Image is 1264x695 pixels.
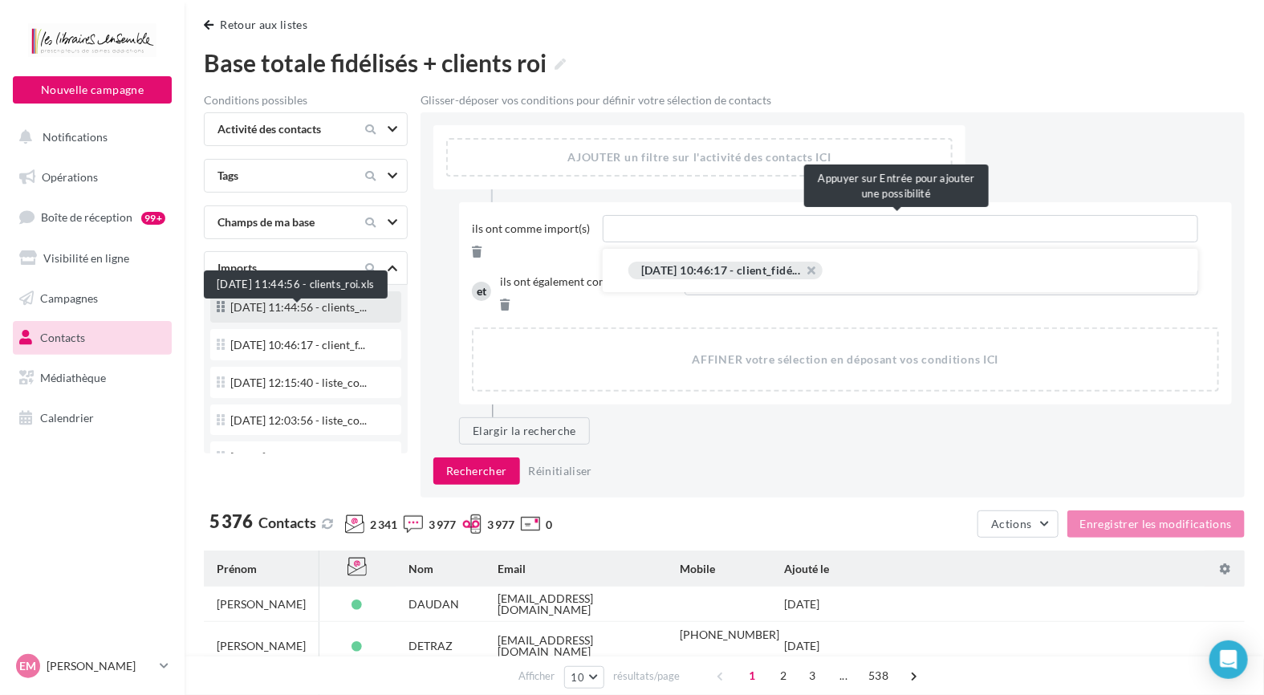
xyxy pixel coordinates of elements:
a: Opérations [10,161,175,194]
span: ... [831,663,856,689]
span: [DATE] 12:03:56 - liste_co... [230,415,367,426]
div: [DATE] [784,599,819,610]
span: 2 341 [370,517,397,533]
div: [PERSON_NAME] [217,640,306,652]
span: Prénom [217,562,257,575]
div: Tags [211,168,346,184]
div: Activité des contacts [211,121,346,137]
button: Retour aux listes [204,15,314,35]
a: Médiathèque [10,361,175,395]
span: Opérations [42,170,98,184]
span: 3 [799,663,825,689]
span: Ajouté le [784,562,829,575]
button: Rechercher [433,457,520,485]
div: [EMAIL_ADDRESS][DOMAIN_NAME] [498,593,654,616]
a: Visibilité en ligne [10,242,175,275]
button: Notifications [10,120,169,154]
a: Campagnes [10,282,175,315]
span: Base totale fidélisés + clients roi [204,47,566,78]
span: [DATE] 12:15:40 - liste_co... [230,377,367,388]
button: Actions [977,510,1058,538]
div: Glisser-déposer vos conditions pour définir votre sélection de contacts [421,95,1245,106]
span: Visibilité en ligne [43,251,129,265]
button: 10 [564,666,605,689]
span: Contacts [40,331,85,344]
span: 1 [739,663,765,689]
p: [PERSON_NAME] [47,658,153,674]
a: EM [PERSON_NAME] [13,651,172,681]
span: 0 [546,517,552,533]
div: 99+ [141,212,165,225]
div: [EMAIL_ADDRESS][DOMAIN_NAME] [498,635,654,657]
div: DETRAZ [408,640,453,652]
span: Mobile [680,562,715,575]
div: [DATE] 11:44:56 - clients_roi.xls [204,270,388,299]
span: Ils ont également comme import(s) [500,274,685,290]
span: [DATE] 11:44:56 - clients_... [230,302,367,313]
button: Réinitialiser [522,461,599,481]
span: Nom [408,562,433,575]
div: [PERSON_NAME] [217,599,306,610]
div: DAUDAN [408,599,459,610]
button: Enregistrer les modifications [1067,510,1245,538]
span: 5 376 [209,513,253,530]
span: Email [498,562,526,575]
div: et [472,282,491,301]
button: Nouvelle campagne [13,76,172,104]
span: Boîte de réception [41,210,132,224]
div: Imports [211,260,346,276]
div: Conditions possibles [204,95,408,106]
span: 2 [770,663,796,689]
div: Open Intercom Messenger [1209,640,1248,679]
span: [DATE] 15:14:40 - SEGMENT ... [230,452,384,463]
span: 3 977 [429,517,456,533]
div: [DATE] [784,640,819,652]
span: 538 [862,663,895,689]
span: Afficher [519,669,555,684]
div: [PHONE_NUMBER] [680,629,779,640]
span: Notifications [43,130,108,144]
span: EM [20,658,37,674]
span: [DATE] 10:46:17 - client_f... [230,339,365,351]
span: 10 [571,671,585,684]
span: Calendrier [40,411,94,425]
span: résultats/page [613,669,680,684]
a: Boîte de réception99+ [10,200,175,234]
span: 3 977 [487,517,514,533]
a: Calendrier [10,401,175,435]
span: Ils ont comme import(s) [472,221,603,237]
span: [DATE] 10:46:17 - client_fidé... [641,265,800,276]
a: Contacts [10,321,175,355]
span: Campagnes [40,291,98,304]
span: Contacts [258,514,316,531]
div: Appuyer sur Entrée pour ajouter une possibilité [804,165,989,207]
span: Médiathèque [40,371,106,384]
button: Elargir la recherche [459,417,590,445]
span: Actions [991,517,1031,530]
div: Champs de ma base [211,214,346,230]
